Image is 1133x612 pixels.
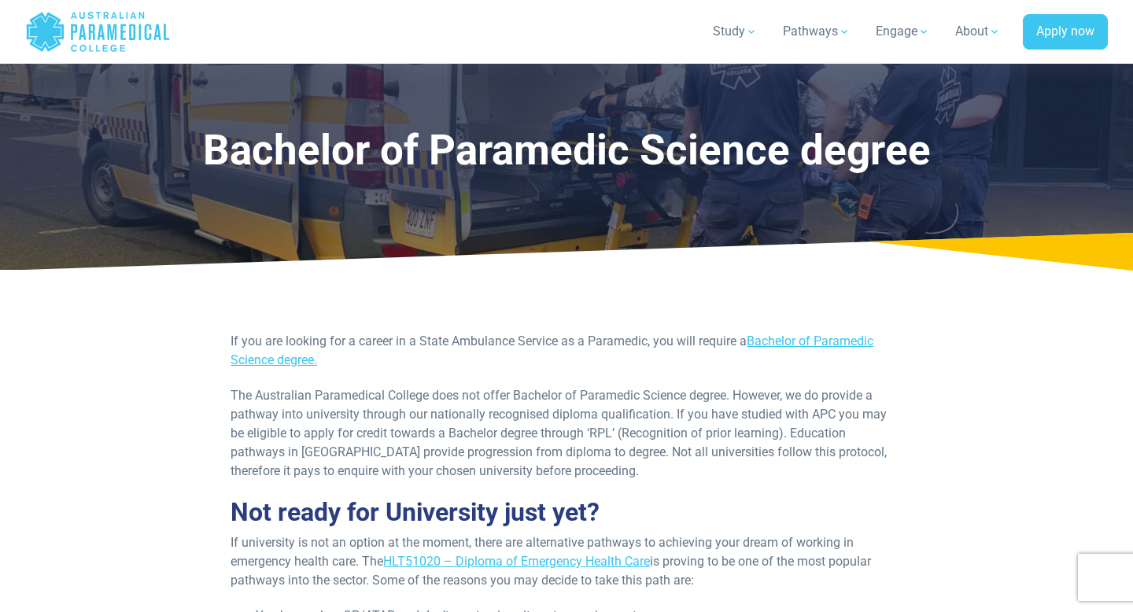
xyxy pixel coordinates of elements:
h1: Bachelor of Paramedic Science degree [161,126,972,175]
a: Study [703,9,767,53]
a: Engage [866,9,939,53]
a: Apply now [1023,14,1108,50]
a: About [946,9,1010,53]
p: If university is not an option at the moment, there are alternative pathways to achieving your dr... [231,533,902,590]
a: HLT51020 – Diploma of Emergency Health Care [383,554,650,569]
a: Pathways [773,9,860,53]
p: The Australian Paramedical College does not offer Bachelor of Paramedic Science degree. However, ... [231,386,902,481]
a: Australian Paramedical College [25,6,171,57]
p: If you are looking for a career in a State Ambulance Service as a Paramedic, you will require a [231,332,902,370]
h2: Not ready for University just yet? [231,497,902,527]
